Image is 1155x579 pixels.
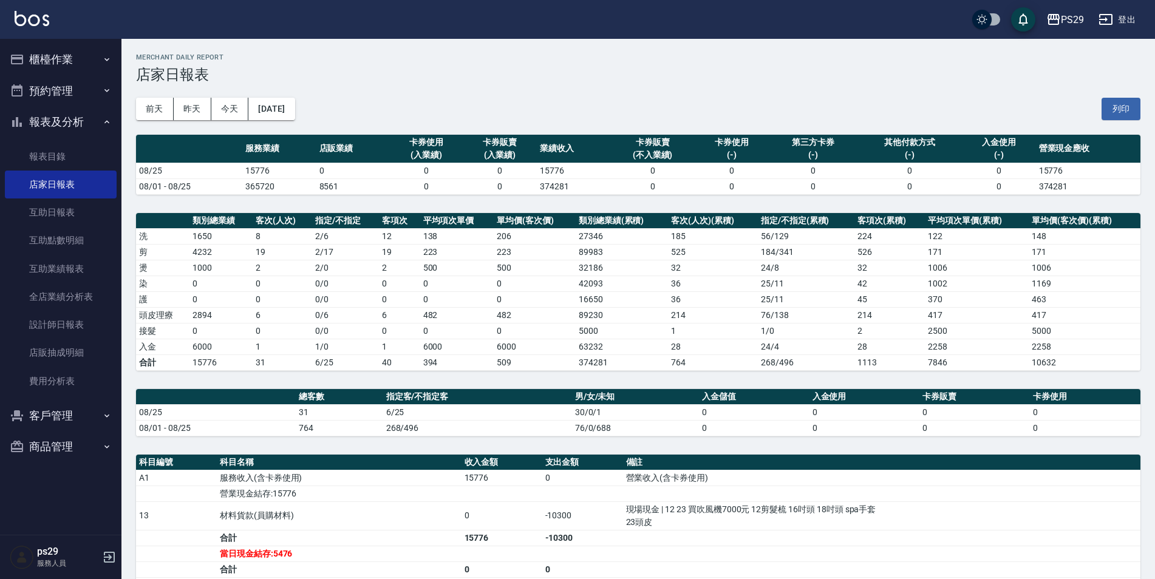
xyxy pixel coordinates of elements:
[668,323,757,339] td: 1
[383,389,572,405] th: 指定客/不指定客
[217,546,462,561] td: 當日現金結存:5476
[136,178,242,194] td: 08/01 - 08/25
[809,420,920,436] td: 0
[809,389,920,405] th: 入金使用
[379,291,420,307] td: 0
[768,163,857,178] td: 0
[623,455,1140,470] th: 備註
[610,163,695,178] td: 0
[494,323,576,339] td: 0
[5,339,117,367] a: 店販抽成明細
[136,420,296,436] td: 08/01 - 08/25
[1061,12,1084,27] div: PS29
[379,323,420,339] td: 0
[463,178,537,194] td: 0
[189,339,253,354] td: 6000
[854,260,925,276] td: 32
[860,149,959,161] div: (-)
[771,136,854,149] div: 第三方卡券
[189,228,253,244] td: 1650
[5,106,117,138] button: 報表及分析
[758,339,854,354] td: 24 / 4
[5,255,117,283] a: 互助業績報表
[699,389,809,405] th: 入金儲值
[925,228,1029,244] td: 122
[1094,8,1140,31] button: 登出
[494,276,576,291] td: 0
[1036,178,1140,194] td: 374281
[189,276,253,291] td: 0
[962,163,1035,178] td: 0
[312,307,379,323] td: 0 / 6
[253,228,312,244] td: 8
[420,260,494,276] td: 500
[1029,276,1140,291] td: 1169
[1029,291,1140,307] td: 463
[542,561,623,577] td: 0
[494,307,576,323] td: 482
[758,323,854,339] td: 1 / 0
[312,213,379,229] th: 指定/不指定
[925,276,1029,291] td: 1002
[925,244,1029,260] td: 171
[698,149,765,161] div: (-)
[379,213,420,229] th: 客項次
[189,244,253,260] td: 4232
[1036,163,1140,178] td: 15776
[758,291,854,307] td: 25 / 11
[919,389,1030,405] th: 卡券販賣
[542,470,623,486] td: 0
[576,354,669,370] td: 374281
[758,276,854,291] td: 25 / 11
[668,354,757,370] td: 764
[136,228,189,244] td: 洗
[316,178,390,194] td: 8561
[1011,7,1035,32] button: save
[613,149,692,161] div: (不入業績)
[1029,228,1140,244] td: 148
[253,323,312,339] td: 0
[5,311,117,339] a: 設計師日報表
[542,501,623,530] td: -10300
[1030,404,1140,420] td: 0
[136,354,189,370] td: 合計
[136,213,1140,371] table: a dense table
[854,339,925,354] td: 28
[420,276,494,291] td: 0
[1029,260,1140,276] td: 1006
[390,163,463,178] td: 0
[242,178,316,194] td: 365720
[919,420,1030,436] td: 0
[613,136,692,149] div: 卡券販賣
[5,431,117,462] button: 商品管理
[5,198,117,226] a: 互助日報表
[576,276,669,291] td: 42093
[576,228,669,244] td: 27346
[253,244,312,260] td: 19
[136,244,189,260] td: 剪
[189,291,253,307] td: 0
[857,163,962,178] td: 0
[420,291,494,307] td: 0
[296,389,383,405] th: 總客數
[420,244,494,260] td: 223
[189,307,253,323] td: 2894
[379,260,420,276] td: 2
[1029,354,1140,370] td: 10632
[854,323,925,339] td: 2
[1041,7,1089,32] button: PS29
[925,307,1029,323] td: 417
[253,260,312,276] td: 2
[217,501,462,530] td: 材料貨款(員購材料)
[668,260,757,276] td: 32
[537,135,610,163] th: 業績收入
[668,339,757,354] td: 28
[925,291,1029,307] td: 370
[312,244,379,260] td: 2 / 17
[253,213,312,229] th: 客次(人次)
[860,136,959,149] div: 其他付款方式
[462,470,542,486] td: 15776
[1029,339,1140,354] td: 2258
[965,149,1032,161] div: (-)
[854,307,925,323] td: 214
